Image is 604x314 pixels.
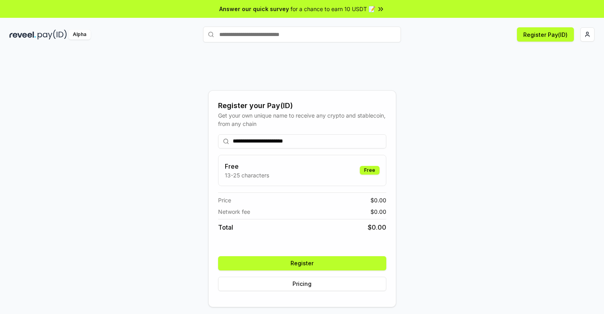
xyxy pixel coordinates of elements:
[218,223,233,232] span: Total
[68,30,91,40] div: Alpha
[9,30,36,40] img: reveel_dark
[225,162,269,171] h3: Free
[291,5,375,13] span: for a chance to earn 10 USDT 📝
[370,196,386,204] span: $ 0.00
[218,100,386,111] div: Register your Pay(ID)
[38,30,67,40] img: pay_id
[218,207,250,216] span: Network fee
[218,111,386,128] div: Get your own unique name to receive any crypto and stablecoin, from any chain
[218,277,386,291] button: Pricing
[370,207,386,216] span: $ 0.00
[218,256,386,270] button: Register
[218,196,231,204] span: Price
[368,223,386,232] span: $ 0.00
[219,5,289,13] span: Answer our quick survey
[225,171,269,179] p: 13-25 characters
[360,166,380,175] div: Free
[517,27,574,42] button: Register Pay(ID)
